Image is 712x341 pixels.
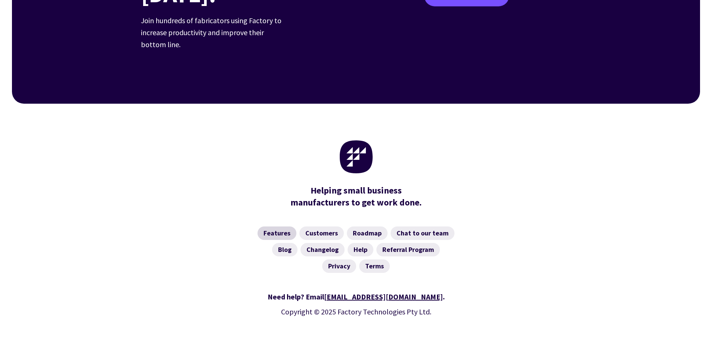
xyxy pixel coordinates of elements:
[299,226,344,240] a: Customers
[141,15,287,51] p: Join hundreds of fabricators using Factory to increase productivity and improve their bottom line.
[258,226,296,240] a: Features
[287,185,425,208] div: manufacturers to get work done.
[300,243,345,256] a: Changelog
[141,226,571,273] nav: Footer Navigation
[272,243,298,256] a: Blog
[324,292,443,301] a: [EMAIL_ADDRESS][DOMAIN_NAME]
[376,243,440,256] a: Referral Program
[141,306,571,318] p: Copyright © 2025 Factory Technologies Pty Ltd.
[347,226,388,240] a: Roadmap
[322,259,356,273] a: Privacy
[348,243,373,256] a: Help
[391,226,454,240] a: Chat to our team
[588,260,712,341] iframe: Chat Widget
[359,259,390,273] a: Terms
[311,185,402,197] mark: Helping small business
[141,291,571,303] div: Need help? Email .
